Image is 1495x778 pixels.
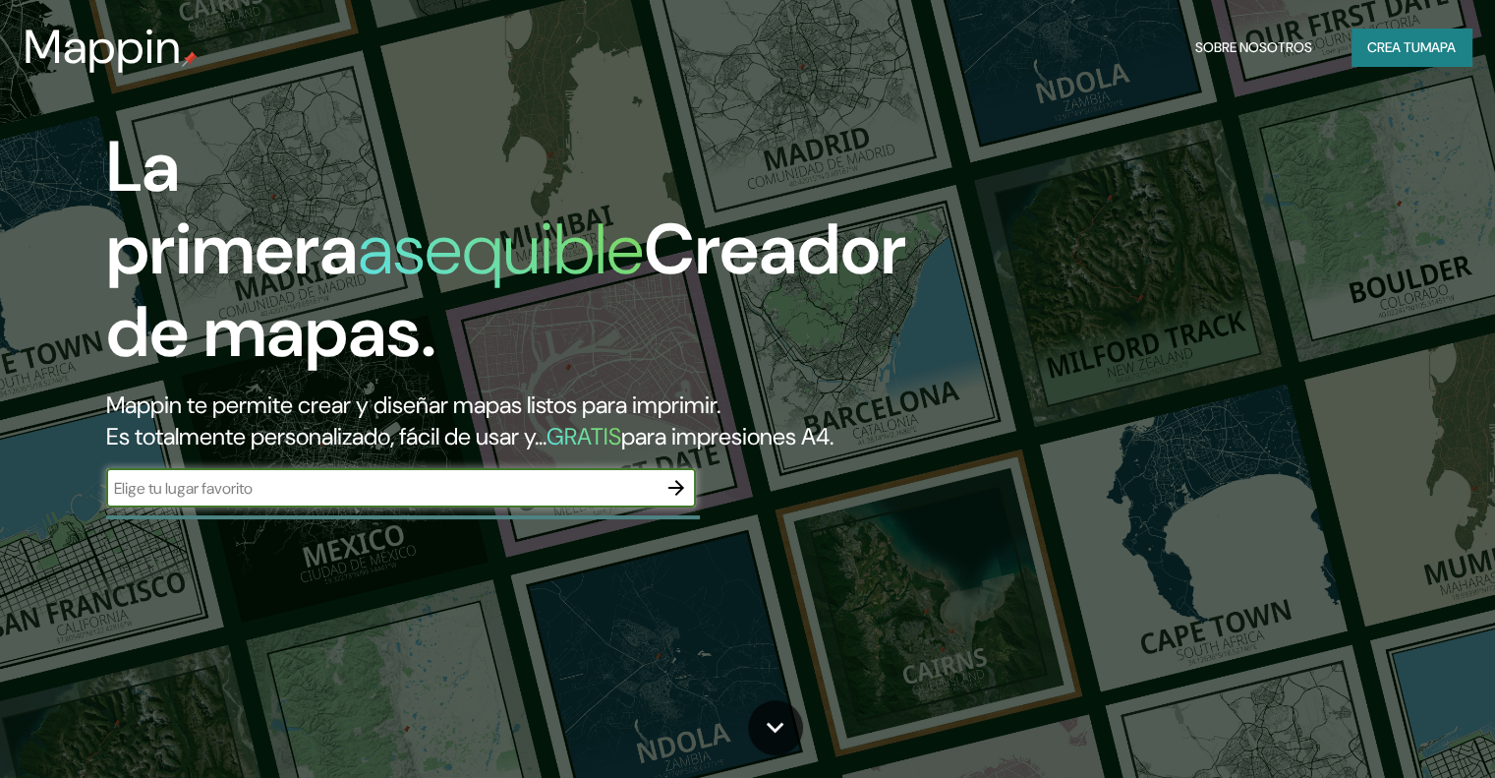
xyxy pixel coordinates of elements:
font: La primera [106,121,358,295]
font: Mappin te permite crear y diseñar mapas listos para imprimir. [106,389,720,420]
font: para impresiones A4. [621,421,834,451]
font: Mappin [24,16,182,78]
font: Creador de mapas. [106,204,906,378]
img: pin de mapeo [182,51,198,67]
font: GRATIS [546,421,621,451]
input: Elige tu lugar favorito [106,477,657,500]
font: Sobre nosotros [1195,38,1312,56]
font: asequible [358,204,644,295]
font: Crea tu [1367,38,1420,56]
font: mapa [1420,38,1456,56]
button: Sobre nosotros [1187,29,1320,66]
button: Crea tumapa [1351,29,1471,66]
font: Es totalmente personalizado, fácil de usar y... [106,421,546,451]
